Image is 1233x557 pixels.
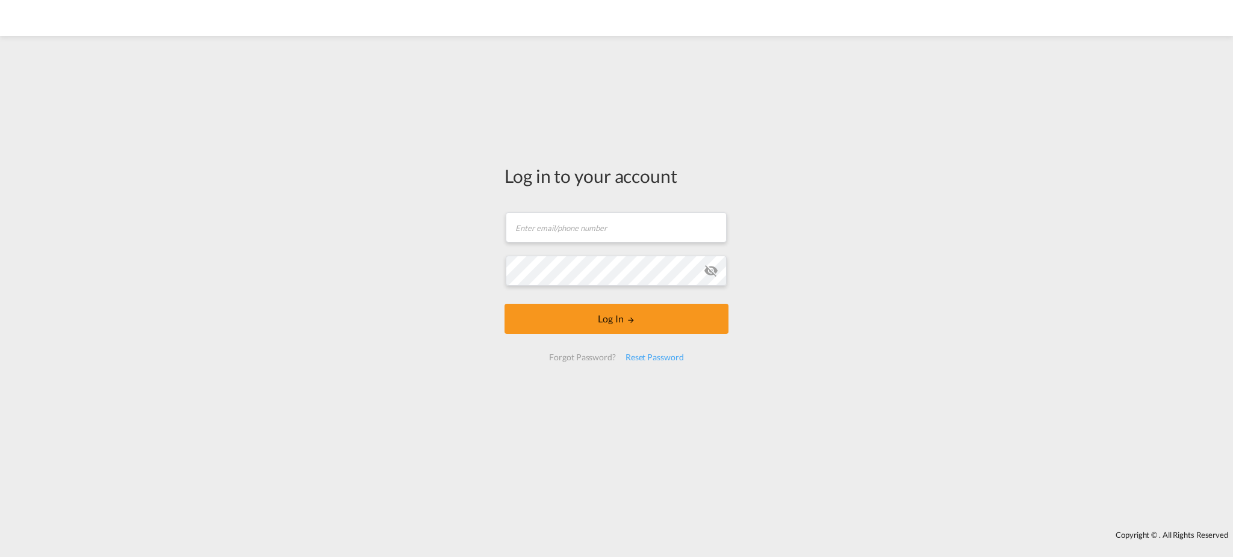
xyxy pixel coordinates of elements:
input: Enter email/phone number [506,212,727,242]
button: LOGIN [505,304,728,334]
div: Log in to your account [505,163,728,188]
md-icon: icon-eye-off [704,263,718,278]
div: Forgot Password? [544,346,620,368]
div: Reset Password [621,346,689,368]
